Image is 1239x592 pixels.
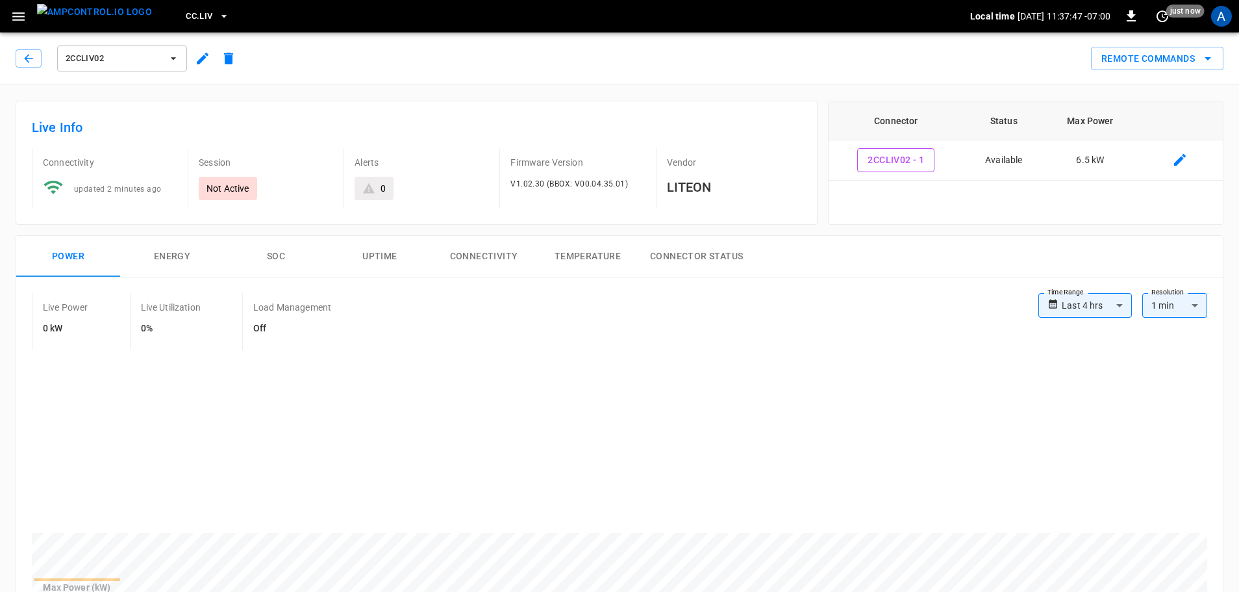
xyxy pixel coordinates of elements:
td: Available [964,140,1044,181]
button: Uptime [328,236,432,277]
p: Not Active [206,182,249,195]
h6: 0% [141,322,201,336]
p: Firmware Version [510,156,645,169]
button: Connectivity [432,236,536,277]
p: Vendor [667,156,801,169]
button: Connector Status [640,236,753,277]
th: Max Power [1044,101,1137,140]
span: CC.LIV [186,9,212,24]
div: 1 min [1142,293,1207,318]
span: updated 2 minutes ago [74,185,161,194]
button: Temperature [536,236,640,277]
p: Alerts [355,156,489,169]
button: Energy [120,236,224,277]
label: Time Range [1047,287,1084,298]
button: CC.LIV [181,4,234,29]
div: profile-icon [1211,6,1232,27]
img: ampcontrol.io logo [37,4,152,20]
h6: Live Info [32,117,801,138]
div: remote commands options [1091,47,1223,71]
h6: 0 kW [43,322,88,336]
button: SOC [224,236,328,277]
button: set refresh interval [1152,6,1173,27]
table: connector table [829,101,1223,181]
p: Live Utilization [141,301,201,314]
label: Resolution [1151,287,1184,298]
button: 2CCLIV02 [57,45,187,71]
button: Remote Commands [1091,47,1223,71]
p: [DATE] 11:37:47 -07:00 [1018,10,1110,23]
button: 2CCLIV02 - 1 [857,148,934,172]
h6: Off [253,322,331,336]
th: Status [964,101,1044,140]
button: Power [16,236,120,277]
p: Session [199,156,333,169]
h6: LITEON [667,177,801,198]
td: 6.5 kW [1044,140,1137,181]
span: just now [1166,5,1205,18]
span: 2CCLIV02 [66,51,162,66]
p: Local time [970,10,1015,23]
p: Live Power [43,301,88,314]
p: Connectivity [43,156,177,169]
p: Load Management [253,301,331,314]
div: 0 [381,182,386,195]
span: V1.02.30 (BBOX: V00.04.35.01) [510,179,628,188]
div: Last 4 hrs [1062,293,1132,318]
th: Connector [829,101,964,140]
